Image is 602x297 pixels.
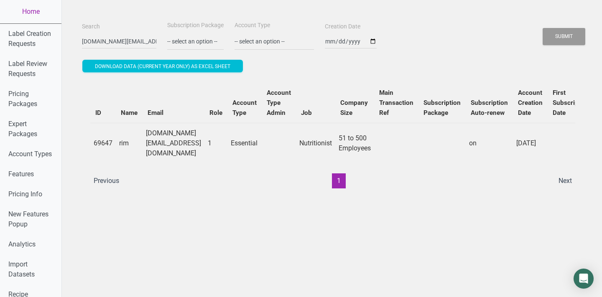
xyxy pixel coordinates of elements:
button: Download data (current year only) as excel sheet [82,60,243,72]
b: Subscription Package [423,99,461,117]
td: [DOMAIN_NAME][EMAIL_ADDRESS][DOMAIN_NAME] [143,123,204,163]
label: Account Type [235,21,270,30]
td: 69647 [90,123,116,163]
b: First Subscription Date [553,89,590,117]
b: Account Type Admin [267,89,291,117]
b: Main Transaction Ref [379,89,413,117]
div: Open Intercom Messenger [574,269,594,289]
b: Job [301,109,312,117]
td: rim [116,123,143,163]
label: Search [82,23,100,31]
button: Submit [543,28,585,45]
div: Users [82,74,584,197]
b: Email [148,109,163,117]
b: Role [209,109,222,117]
label: Creation Date [325,23,360,31]
td: 51 to 500 Employees [335,123,374,163]
span: Download data (current year only) as excel sheet [95,63,230,69]
b: Subscription Auto-renew [471,99,508,117]
label: Subscription Package [167,21,224,30]
b: Account Type [232,99,257,117]
td: Nutritionist [296,123,335,163]
b: Company Size [340,99,368,117]
div: Page navigation example [90,173,575,188]
td: [DATE] [513,123,548,163]
td: Essential [227,123,262,163]
b: Account Creation Date [518,89,543,117]
td: 1 [204,123,227,163]
b: ID [95,109,101,117]
td: on [466,123,513,163]
button: 1 [332,173,346,188]
b: Name [121,109,138,117]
